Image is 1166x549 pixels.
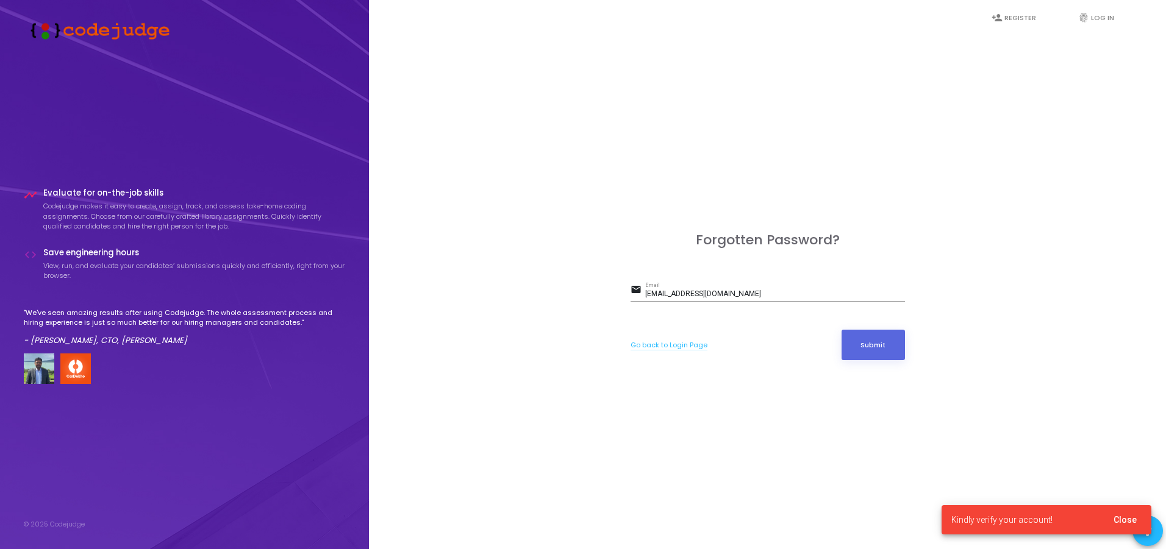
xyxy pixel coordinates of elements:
h3: Forgotten Password? [631,232,905,248]
h4: Evaluate for on-the-job skills [43,188,346,198]
img: company-logo [60,353,91,384]
a: fingerprintLog In [1066,4,1139,32]
a: Go back to Login Page [631,340,707,350]
p: Codejudge makes it easy to create, assign, track, and assess take-home coding assignments. Choose... [43,201,346,232]
p: "We've seen amazing results after using Codejudge. The whole assessment process and hiring experi... [24,308,346,328]
span: Kindly verify your account! [951,514,1053,526]
h4: Save engineering hours [43,248,346,258]
input: Email [645,290,905,299]
img: user image [24,353,54,384]
em: - [PERSON_NAME], CTO, [PERSON_NAME] [24,335,187,346]
i: code [24,248,37,261]
div: © 2025 Codejudge [24,519,85,530]
span: Close [1114,515,1137,525]
i: fingerprint [1078,12,1089,23]
button: Close [1104,509,1146,531]
p: View, run, and evaluate your candidates’ submissions quickly and efficiently, right from your bro... [43,261,346,281]
a: person_addRegister [979,4,1053,32]
i: timeline [24,188,37,202]
i: person_add [992,12,1003,23]
mat-icon: email [631,283,645,298]
button: Submit [842,330,905,360]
